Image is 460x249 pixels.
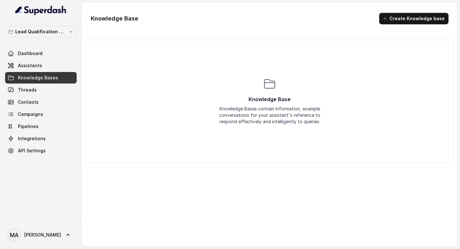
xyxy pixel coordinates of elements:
[5,60,77,71] a: Assistants
[249,95,291,103] p: Knowledge Base
[15,5,67,15] img: light.svg
[18,148,46,154] span: API Settings
[5,121,77,132] a: Pipelines
[18,75,58,81] span: Knowledge Bases
[5,72,77,84] a: Knowledge Bases
[24,232,61,238] span: [PERSON_NAME]
[18,50,42,57] span: Dashboard
[18,99,39,105] span: Contacts
[379,13,448,24] button: Create Knowledge base
[5,226,77,244] a: [PERSON_NAME]
[18,111,43,117] span: Campaigns
[18,135,46,142] span: Integrations
[15,28,66,36] p: Lead Qualification AI Call
[5,48,77,59] a: Dashboard
[218,106,321,125] div: Knowledge Bases contain information, example conversations for your assistant's reference to resp...
[91,13,138,24] h1: Knowledge Base
[5,26,77,37] button: Lead Qualification AI Call
[5,108,77,120] a: Campaigns
[18,87,37,93] span: Threads
[5,84,77,96] a: Threads
[5,96,77,108] a: Contacts
[18,62,42,69] span: Assistants
[5,145,77,157] a: API Settings
[18,123,39,130] span: Pipelines
[10,232,19,238] text: MA
[5,133,77,144] a: Integrations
